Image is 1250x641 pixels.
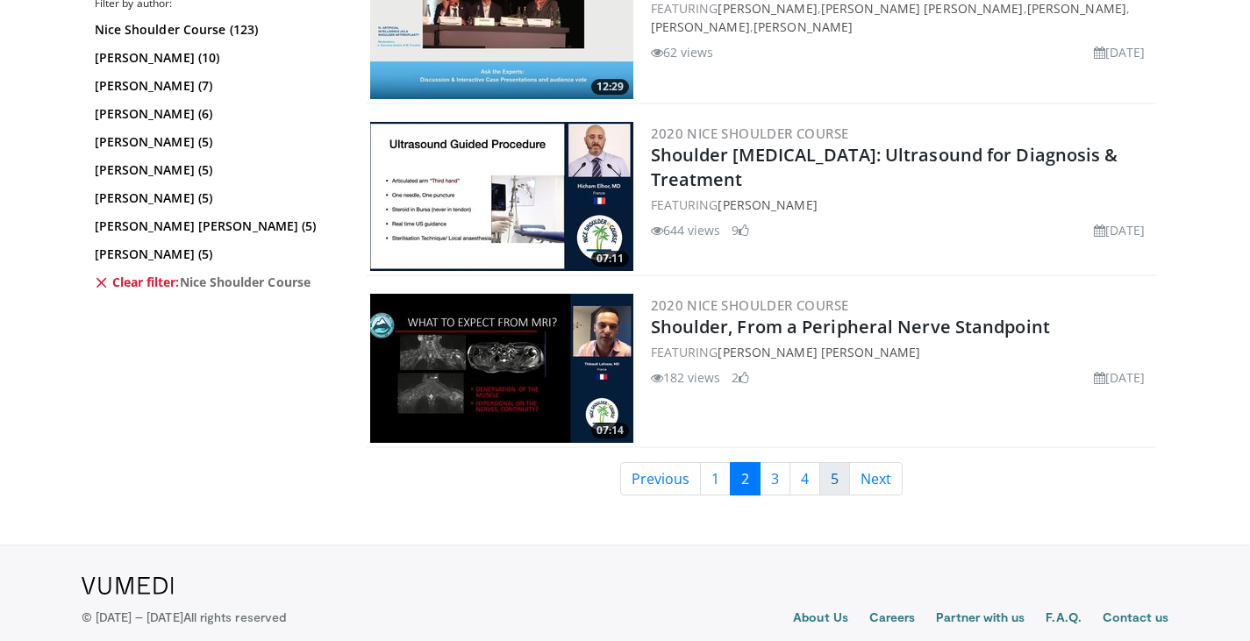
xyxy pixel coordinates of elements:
[651,43,714,61] li: 62 views
[730,462,761,495] a: 2
[718,196,817,213] a: [PERSON_NAME]
[620,462,701,495] a: Previous
[367,462,1156,495] nav: Search results pages
[95,189,336,207] a: [PERSON_NAME] (5)
[651,296,849,314] a: 2020 Nice Shoulder Course
[591,79,629,95] span: 12:29
[651,343,1153,361] div: FEATURING
[95,246,336,263] a: [PERSON_NAME] (5)
[760,462,790,495] a: 3
[95,21,336,39] a: Nice Shoulder Course (123)
[651,315,1050,338] a: Shoulder, From a Peripheral Nerve Standpoint
[651,221,721,239] li: 644 views
[82,609,287,626] p: © [DATE] – [DATE]
[1094,221,1146,239] li: [DATE]
[793,609,848,630] a: About Us
[1103,609,1169,630] a: Contact us
[370,294,633,443] img: c006501d-2733-45bf-a032-ad55b995676c.300x170_q85_crop-smart_upscale.jpg
[591,251,629,267] span: 07:11
[95,274,336,291] a: Clear filter:Nice Shoulder Course
[651,18,750,35] a: [PERSON_NAME]
[1094,368,1146,387] li: [DATE]
[651,143,1118,191] a: Shoulder [MEDICAL_DATA]: Ultrasound for Diagnosis & Treatment
[82,577,174,595] img: VuMedi Logo
[819,462,850,495] a: 5
[849,462,903,495] a: Next
[180,274,311,291] span: Nice Shoulder Course
[700,462,731,495] a: 1
[651,196,1153,214] div: FEATURING
[95,105,336,123] a: [PERSON_NAME] (6)
[789,462,820,495] a: 4
[651,125,849,142] a: 2020 Nice Shoulder Course
[370,122,633,271] a: 07:11
[869,609,916,630] a: Careers
[1094,43,1146,61] li: [DATE]
[732,221,749,239] li: 9
[95,161,336,179] a: [PERSON_NAME] (5)
[183,609,286,624] span: All rights reserved
[95,49,336,67] a: [PERSON_NAME] (10)
[651,368,721,387] li: 182 views
[95,77,336,95] a: [PERSON_NAME] (7)
[370,294,633,443] a: 07:14
[1046,609,1081,630] a: F.A.Q.
[370,122,633,271] img: 524e614c-735f-4a07-8227-f0a74a122b4d.300x170_q85_crop-smart_upscale.jpg
[718,344,920,360] a: [PERSON_NAME] [PERSON_NAME]
[95,217,336,235] a: [PERSON_NAME] [PERSON_NAME] (5)
[754,18,853,35] a: [PERSON_NAME]
[732,368,749,387] li: 2
[95,133,336,151] a: [PERSON_NAME] (5)
[591,423,629,438] span: 07:14
[936,609,1025,630] a: Partner with us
